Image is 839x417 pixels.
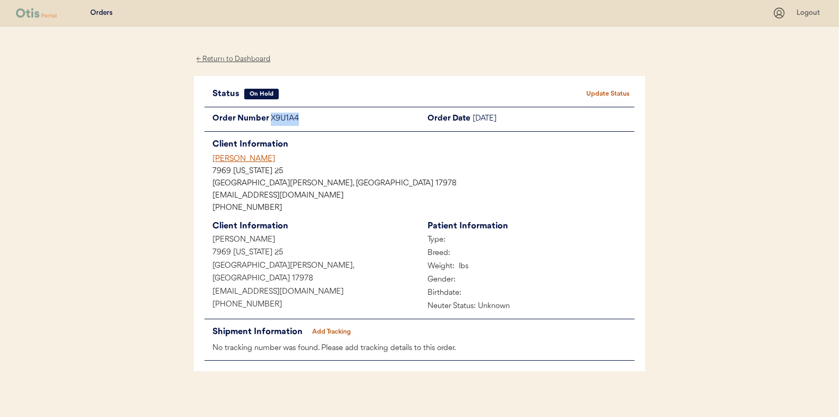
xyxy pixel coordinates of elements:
div: Order Number [204,113,271,126]
button: Add Tracking [305,325,358,339]
div: Client Information [212,219,420,234]
div: [EMAIL_ADDRESS][DOMAIN_NAME] [204,286,420,299]
div: No tracking number was found. Please add tracking details to this order. [204,342,635,355]
button: Update Status [581,87,635,101]
div: Breed: [420,247,635,260]
div: Orders [90,8,113,19]
div: X9U1A4 [271,113,420,126]
div: 7969 [US_STATE] 25 [204,246,420,260]
div: Patient Information [427,219,635,234]
div: Gender: [420,274,635,287]
div: [PERSON_NAME] [204,234,420,247]
div: [GEOGRAPHIC_DATA][PERSON_NAME], [GEOGRAPHIC_DATA] 17978 [204,260,420,286]
div: Weight: lbs [420,260,635,274]
div: [PERSON_NAME] [212,154,635,165]
div: Shipment Information [212,325,305,339]
div: Neuter Status: Unknown [420,300,635,313]
div: Type: [420,234,635,247]
div: Status [212,87,244,101]
div: [PHONE_NUMBER] [204,299,420,312]
div: Logout [797,8,823,19]
div: [GEOGRAPHIC_DATA][PERSON_NAME], [GEOGRAPHIC_DATA] 17978 [212,180,635,188]
div: Client Information [212,137,635,152]
div: ← Return to Dashboard [194,53,273,65]
div: [DATE] [473,113,635,126]
div: [EMAIL_ADDRESS][DOMAIN_NAME] [212,192,635,200]
div: [PHONE_NUMBER] [212,205,635,212]
div: Order Date [420,113,473,126]
div: Birthdate: [420,287,635,300]
div: 7969 [US_STATE] 25 [212,168,635,175]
